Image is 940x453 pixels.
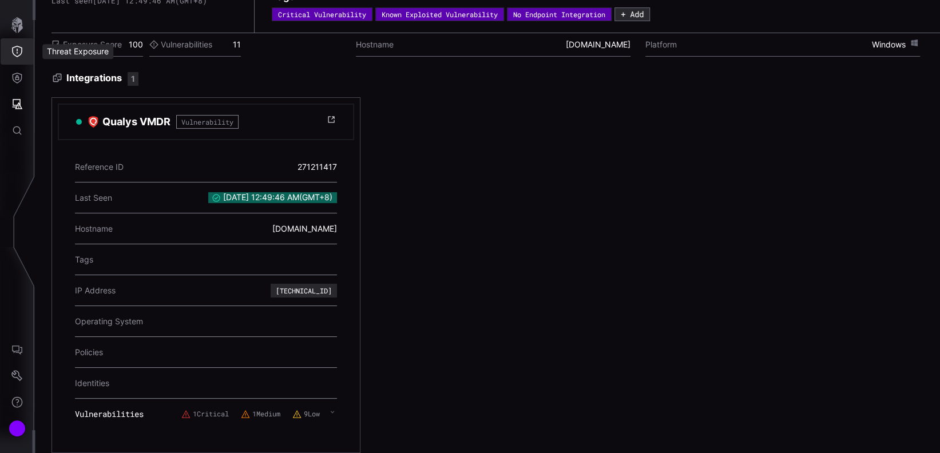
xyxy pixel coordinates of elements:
[51,72,940,86] h3: Integrations
[208,192,337,202] span: [DATE] 12:49:46 AM ( GMT+8 )
[75,378,109,388] span: Identities
[149,33,241,57] div: 11
[75,193,112,203] span: Last Seen
[75,224,113,234] span: Hostname
[276,287,332,294] div: [TECHNICAL_ID]
[566,39,630,50] span: [DOMAIN_NAME]
[272,218,337,240] div: [DOMAIN_NAME]
[382,11,498,18] div: Known Exploited Vulnerability
[614,7,650,21] button: + Add
[513,11,605,18] div: No Endpoint Integration
[356,39,394,50] label: Hostname
[75,316,143,327] span: Operating System
[176,115,239,129] span: Vulnerability
[128,72,138,86] div: 1
[51,33,143,57] div: 100
[75,162,124,172] span: Reference ID
[75,255,93,265] span: Tags
[75,409,144,419] span: Vulnerabilities
[872,39,920,50] span: Windows
[278,11,366,18] div: Critical Vulnerability
[298,156,337,178] div: 271211417
[181,410,229,419] label: 1 Critical
[75,347,103,357] span: Policies
[42,44,113,59] div: Threat Exposure
[75,285,116,296] span: IP Address
[88,116,99,128] img: Qualys VMDR
[149,39,212,50] label: Vulnerabilities
[241,410,280,419] label: 1 Medium
[102,115,170,129] h3: Qualys VMDR
[292,410,320,419] label: 9 Low
[645,39,677,50] label: Platform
